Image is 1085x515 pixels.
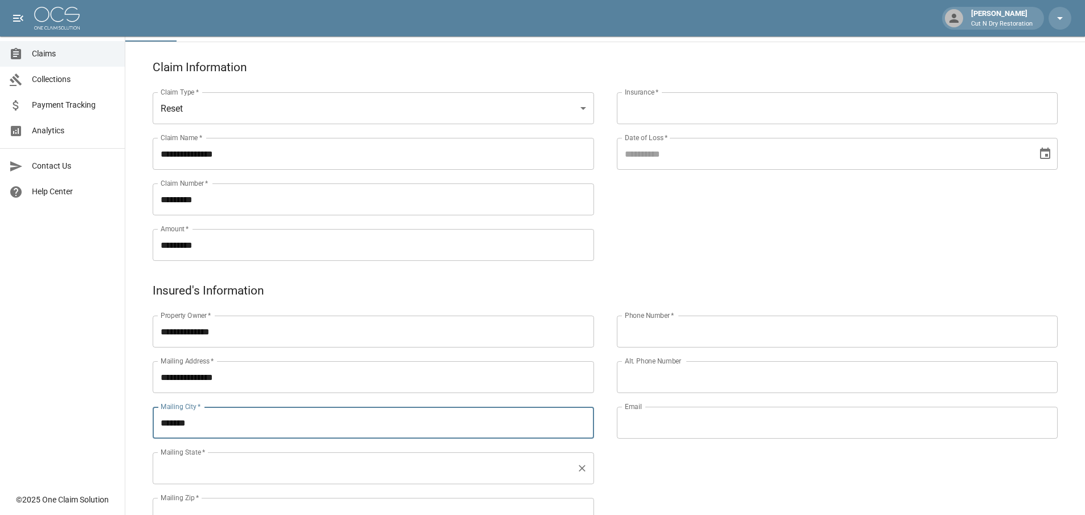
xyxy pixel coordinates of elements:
[625,133,668,142] label: Date of Loss
[574,460,590,476] button: Clear
[32,125,116,137] span: Analytics
[153,92,594,124] div: Reset
[32,73,116,85] span: Collections
[7,7,30,30] button: open drawer
[161,493,199,502] label: Mailing Zip
[625,356,681,366] label: Alt. Phone Number
[161,178,208,188] label: Claim Number
[625,402,642,411] label: Email
[161,87,199,97] label: Claim Type
[32,99,116,111] span: Payment Tracking
[16,494,109,505] div: © 2025 One Claim Solution
[161,224,189,234] label: Amount
[1034,142,1057,165] button: Choose date
[32,48,116,60] span: Claims
[625,310,674,320] label: Phone Number
[161,447,205,457] label: Mailing State
[971,19,1033,29] p: Cut N Dry Restoration
[161,356,214,366] label: Mailing Address
[161,402,201,411] label: Mailing City
[34,7,80,30] img: ocs-logo-white-transparent.png
[32,160,116,172] span: Contact Us
[161,310,211,320] label: Property Owner
[967,8,1037,28] div: [PERSON_NAME]
[161,133,202,142] label: Claim Name
[625,87,658,97] label: Insurance
[32,186,116,198] span: Help Center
